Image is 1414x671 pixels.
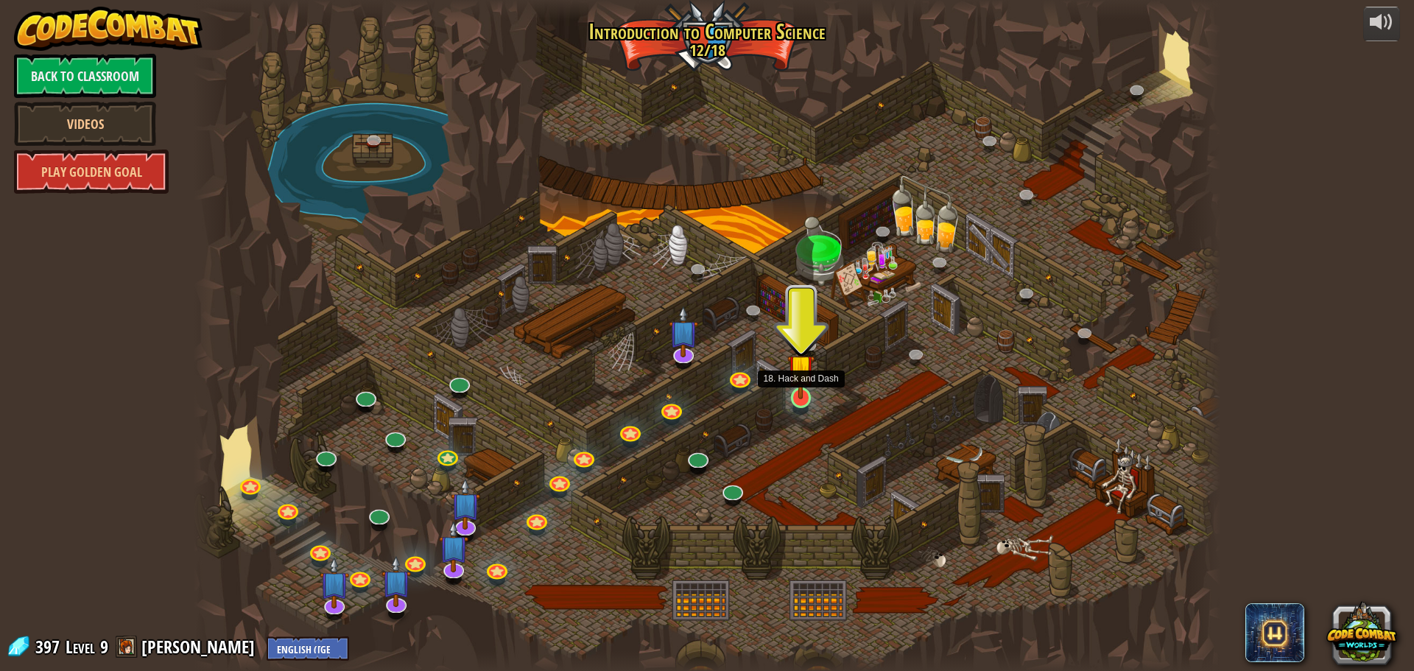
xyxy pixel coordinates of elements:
[381,556,412,608] img: level-banner-unstarted-subscriber.png
[439,521,469,573] img: level-banner-unstarted-subscriber.png
[14,7,203,51] img: CodeCombat - Learn how to code by playing a game
[787,337,815,399] img: level-banner-started.png
[14,102,156,146] a: Videos
[450,479,480,530] img: level-banner-unstarted-subscriber.png
[319,557,349,608] img: level-banner-unstarted-subscriber.png
[669,306,699,357] img: level-banner-unstarted-subscriber.png
[14,54,156,98] a: Back to Classroom
[14,150,169,194] a: Play Golden Goal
